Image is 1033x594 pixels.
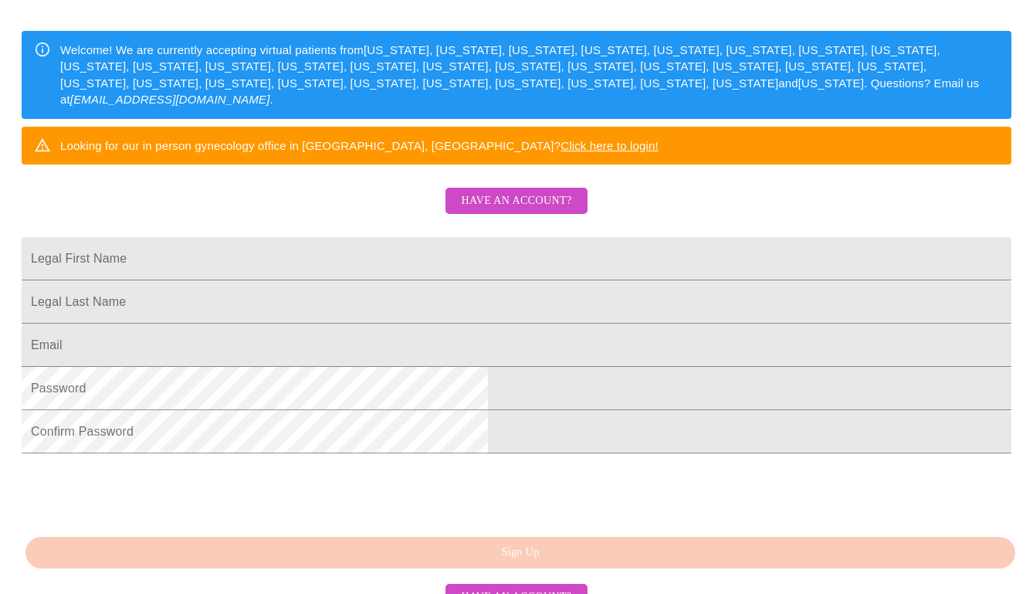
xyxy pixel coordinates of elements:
iframe: reCAPTCHA [22,461,256,521]
span: Have an account? [461,192,571,211]
em: [EMAIL_ADDRESS][DOMAIN_NAME] [70,93,270,106]
div: Looking for our in person gynecology office in [GEOGRAPHIC_DATA], [GEOGRAPHIC_DATA]? [60,131,659,160]
a: Click here to login! [561,139,659,152]
div: Welcome! We are currently accepting virtual patients from [US_STATE], [US_STATE], [US_STATE], [US... [60,36,999,114]
a: Have an account? [442,205,591,218]
button: Have an account? [445,188,587,215]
